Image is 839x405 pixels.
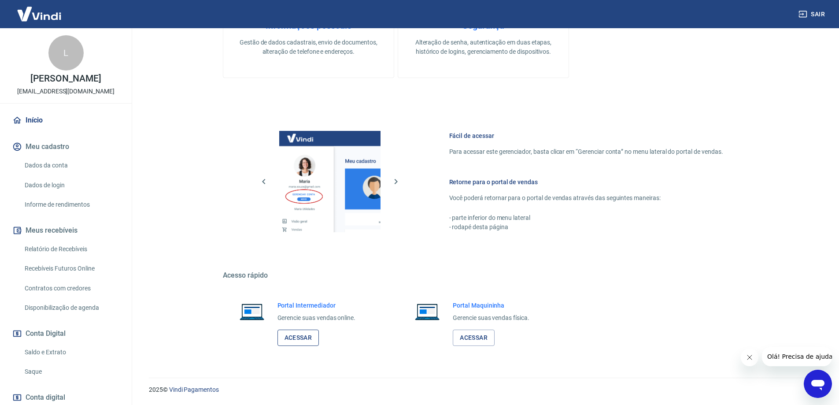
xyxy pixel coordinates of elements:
[5,6,74,13] span: Olá! Precisa de ajuda?
[237,38,380,56] p: Gestão de dados cadastrais, envio de documentos, alteração de telefone e endereços.
[449,213,723,223] p: - parte inferior do menu lateral
[449,178,723,186] h6: Retorne para o portal de vendas
[11,111,121,130] a: Início
[17,87,115,96] p: [EMAIL_ADDRESS][DOMAIN_NAME]
[21,176,121,194] a: Dados de login
[26,391,65,404] span: Conta digital
[409,301,446,322] img: Imagem de um notebook aberto
[449,223,723,232] p: - rodapé desta página
[233,301,270,322] img: Imagem de um notebook aberto
[11,221,121,240] button: Meus recebíveis
[169,386,219,393] a: Vindi Pagamentos
[21,156,121,175] a: Dados da conta
[741,349,758,366] iframe: Fechar mensagem
[762,347,832,366] iframe: Mensagem da empresa
[21,240,121,258] a: Relatório de Recebíveis
[149,385,818,394] p: 2025 ©
[449,147,723,156] p: Para acessar este gerenciador, basta clicar em “Gerenciar conta” no menu lateral do portal de ven...
[30,74,101,83] p: [PERSON_NAME]
[277,301,356,310] h6: Portal Intermediador
[11,324,121,343] button: Conta Digital
[21,343,121,361] a: Saldo e Extrato
[21,279,121,297] a: Contratos com credores
[223,271,744,280] h5: Acesso rápido
[21,196,121,214] a: Informe de rendimentos
[21,363,121,381] a: Saque
[21,299,121,317] a: Disponibilização de agenda
[804,370,832,398] iframe: Botão para abrir a janela de mensagens
[48,35,84,71] div: L
[453,301,529,310] h6: Portal Maquininha
[21,260,121,278] a: Recebíveis Futuros Online
[279,131,381,232] img: Imagem da dashboard mostrando o botão de gerenciar conta na sidebar no lado esquerdo
[11,0,68,27] img: Vindi
[412,38,554,56] p: Alteração de senha, autenticação em duas etapas, histórico de logins, gerenciamento de dispositivos.
[797,6,828,22] button: Sair
[449,131,723,140] h6: Fácil de acessar
[11,137,121,156] button: Meu cadastro
[277,330,319,346] a: Acessar
[449,193,723,203] p: Você poderá retornar para o portal de vendas através das seguintes maneiras:
[453,313,529,323] p: Gerencie suas vendas física.
[453,330,495,346] a: Acessar
[277,313,356,323] p: Gerencie suas vendas online.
